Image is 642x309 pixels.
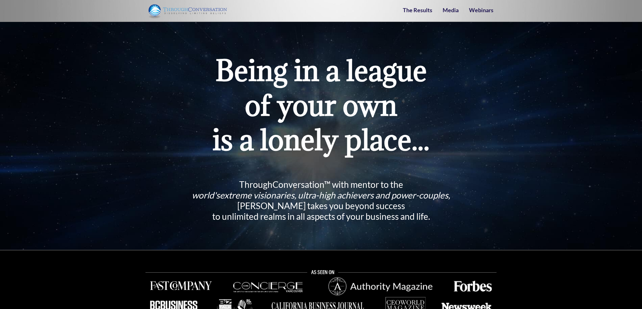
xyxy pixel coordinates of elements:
[403,7,432,13] a: The Results
[220,190,450,200] span: extreme visionaries, ultra-high achievers and power-couples,
[167,211,475,222] div: to unlimited realms in all aspects of your business and life.
[192,190,450,200] i: world's
[245,87,397,123] b: of your own
[469,7,493,13] a: Webinars
[213,121,429,158] b: is a lonely place...
[215,52,427,89] b: Being in a league
[443,7,459,13] a: Media
[167,200,475,211] div: [PERSON_NAME] takes you beyond success
[167,179,475,222] h2: ThroughConversation™ with mentor to the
